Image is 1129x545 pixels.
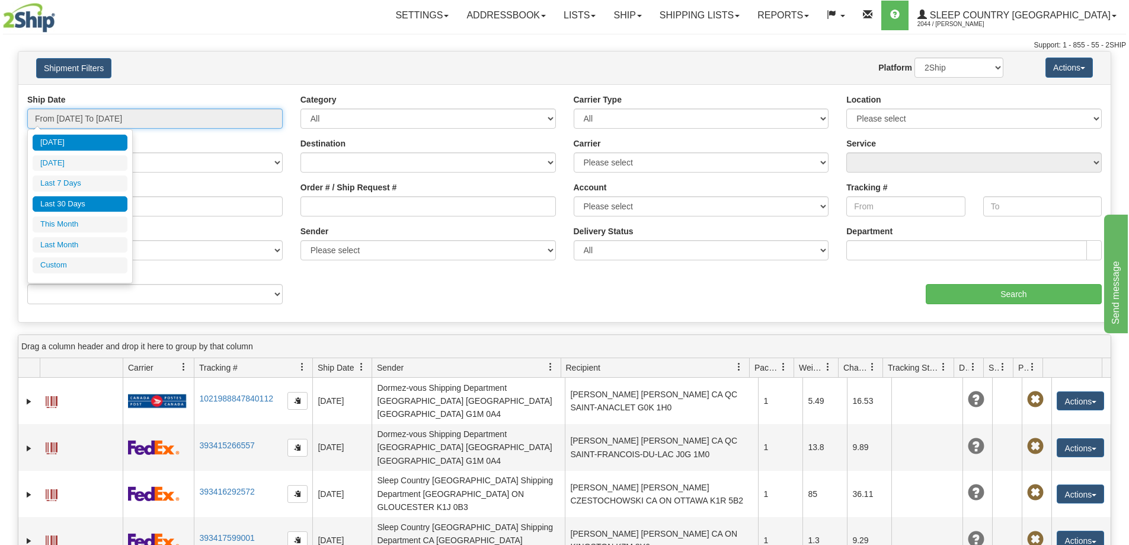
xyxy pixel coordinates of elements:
[1027,438,1044,455] span: Pickup Not Assigned
[33,155,127,171] li: [DATE]
[847,471,891,517] td: 36.11
[846,225,893,237] label: Department
[846,181,887,193] label: Tracking #
[565,471,758,517] td: [PERSON_NAME] [PERSON_NAME] CZESTOCHOWSKI CA ON OTTAWA K1R 5B2
[773,357,794,377] a: Packages filter column settings
[1027,391,1044,408] span: Pickup Not Assigned
[300,94,337,106] label: Category
[128,440,180,455] img: 2 - FedEx Express®
[300,138,346,149] label: Destination
[1045,58,1093,78] button: Actions
[318,362,354,374] span: Ship Date
[993,357,1013,377] a: Shipment Issues filter column settings
[287,392,308,410] button: Copy to clipboard
[540,357,561,377] a: Sender filter column settings
[174,357,194,377] a: Carrier filter column settings
[758,378,802,424] td: 1
[128,486,180,501] img: 2 - FedEx Express®
[23,489,35,501] a: Expand
[968,391,984,408] span: Unknown
[917,18,1006,30] span: 2044 / [PERSON_NAME]
[566,362,600,374] span: Recipient
[199,362,238,374] span: Tracking #
[199,487,254,496] a: 393416292572
[758,424,802,470] td: 1
[802,471,847,517] td: 85
[372,378,565,424] td: Dormez-vous Shipping Department [GEOGRAPHIC_DATA] [GEOGRAPHIC_DATA] [GEOGRAPHIC_DATA] G1M 0A4
[287,439,308,457] button: Copy to clipboard
[963,357,983,377] a: Delivery Status filter column settings
[9,7,110,21] div: Send message
[33,196,127,212] li: Last 30 Days
[23,396,35,407] a: Expand
[729,357,749,377] a: Recipient filter column settings
[926,284,1102,304] input: Search
[199,394,273,403] a: 1021988847840112
[33,257,127,273] li: Custom
[33,176,127,192] li: Last 7 Days
[386,1,458,30] a: Settings
[574,138,601,149] label: Carrier
[300,225,328,237] label: Sender
[565,378,758,424] td: [PERSON_NAME] [PERSON_NAME] CA QC SAINT-ANACLET G0K 1H0
[983,196,1102,216] input: To
[372,471,565,517] td: Sleep Country [GEOGRAPHIC_DATA] Shipping Department [GEOGRAPHIC_DATA] ON GLOUCESTER K1J 0B3
[802,424,847,470] td: 13.8
[862,357,882,377] a: Charge filter column settings
[843,362,868,374] span: Charge
[300,181,397,193] label: Order # / Ship Request #
[1022,357,1042,377] a: Pickup Status filter column settings
[199,533,254,543] a: 393417599001
[968,438,984,455] span: Unknown
[1018,362,1028,374] span: Pickup Status
[754,362,779,374] span: Packages
[574,94,622,106] label: Carrier Type
[287,485,308,503] button: Copy to clipboard
[1027,485,1044,501] span: Pickup Not Assigned
[3,3,55,33] img: logo2044.jpg
[799,362,824,374] span: Weight
[199,441,254,450] a: 393415266557
[989,362,999,374] span: Shipment Issues
[128,394,186,409] img: 20 - Canada Post
[27,94,66,106] label: Ship Date
[33,237,127,253] li: Last Month
[846,138,876,149] label: Service
[933,357,954,377] a: Tracking Status filter column settings
[1102,212,1128,333] iframe: chat widget
[372,424,565,470] td: Dormez-vous Shipping Department [GEOGRAPHIC_DATA] [GEOGRAPHIC_DATA] [GEOGRAPHIC_DATA] G1M 0A4
[128,362,153,374] span: Carrier
[959,362,969,374] span: Delivery Status
[574,181,607,193] label: Account
[968,485,984,501] span: Unknown
[802,378,847,424] td: 5.49
[909,1,1125,30] a: Sleep Country [GEOGRAPHIC_DATA] 2044 / [PERSON_NAME]
[927,10,1111,20] span: Sleep Country [GEOGRAPHIC_DATA]
[458,1,555,30] a: Addressbook
[292,357,312,377] a: Tracking # filter column settings
[312,471,372,517] td: [DATE]
[888,362,939,374] span: Tracking Status
[312,424,372,470] td: [DATE]
[36,58,111,78] button: Shipment Filters
[846,196,965,216] input: From
[605,1,650,30] a: Ship
[555,1,605,30] a: Lists
[847,378,891,424] td: 16.53
[33,216,127,232] li: This Month
[312,378,372,424] td: [DATE]
[3,40,1126,50] div: Support: 1 - 855 - 55 - 2SHIP
[818,357,838,377] a: Weight filter column settings
[377,362,404,374] span: Sender
[46,484,57,503] a: Label
[33,135,127,151] li: [DATE]
[1057,438,1104,457] button: Actions
[749,1,818,30] a: Reports
[846,94,881,106] label: Location
[46,437,57,456] a: Label
[1057,485,1104,503] button: Actions
[847,424,891,470] td: 9.89
[46,391,57,410] a: Label
[23,442,35,454] a: Expand
[574,225,634,237] label: Delivery Status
